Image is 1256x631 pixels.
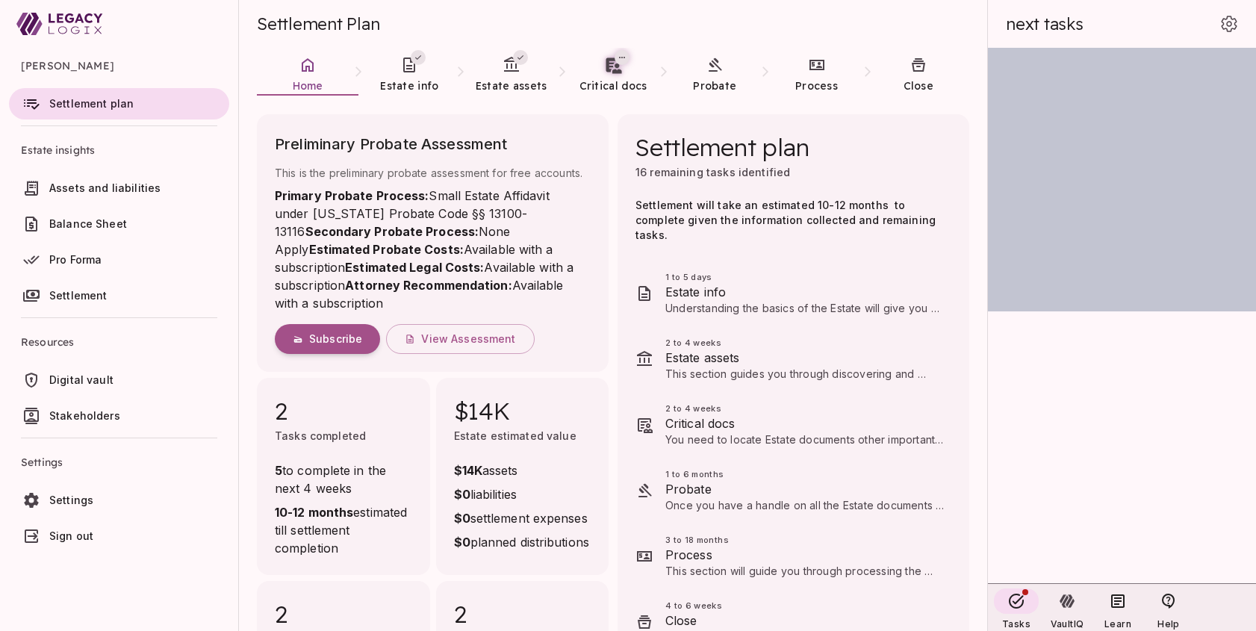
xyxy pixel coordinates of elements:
[257,13,379,34] span: Settlement Plan
[795,79,838,93] span: Process
[9,208,229,240] a: Balance Sheet
[49,181,161,194] span: Assets and liabilities
[1006,13,1084,34] span: next tasks
[693,79,736,93] span: Probate
[665,546,945,564] span: Process
[275,396,412,426] span: 2
[9,88,229,119] a: Settlement plan
[454,485,589,503] span: liabilities
[665,402,945,414] span: 2 to 4 weeks
[9,485,229,516] a: Settings
[9,364,229,396] a: Digital vault
[454,396,591,426] span: $14K
[665,468,945,480] span: 1 to 6 months
[618,523,969,589] div: 3 to 18 monthsProcessThis section will guide you through processing the Estate’s assets. Tasks re...
[635,199,939,241] span: Settlement will take an estimated 10-12 months to complete given the information collected and re...
[665,283,945,301] span: Estate info
[1002,618,1030,630] span: Tasks
[309,332,362,346] span: Subscribe
[49,217,127,230] span: Balance Sheet
[305,224,479,239] strong: Secondary Probate Process:
[21,444,217,480] span: Settings
[454,599,591,629] span: 2
[275,463,282,478] strong: 5
[49,529,93,542] span: Sign out
[665,414,945,432] span: Critical docs
[49,409,120,422] span: Stakeholders
[386,324,534,354] button: View Assessment
[635,166,790,178] span: 16 remaining tasks identified
[49,494,93,506] span: Settings
[9,400,229,432] a: Stakeholders
[579,79,647,93] span: Critical docs
[665,612,945,630] span: Close
[275,187,591,312] p: Small Estate Affidavit under [US_STATE] Probate Code §§ 13100-13116 None Apply Available with a s...
[436,378,609,575] div: $14KEstate estimated value$14Kassets$0liabilities$0settlement expenses$0planned distributions
[1051,618,1084,630] span: VaultIQ
[476,79,547,93] span: Estate assets
[275,461,412,497] span: to complete in the next 4 weeks
[9,244,229,276] a: Pro Forma
[293,79,323,93] span: Home
[665,600,945,612] span: 4 to 6 weeks
[1157,618,1179,630] span: Help
[275,324,380,354] button: Subscribe
[618,392,969,458] div: 2 to 4 weeksCritical docsYou need to locate Estate documents other important items to settle the ...
[275,188,429,203] strong: Primary Probate Process:
[454,509,589,527] span: settlement expenses
[665,301,945,316] p: Understanding the basics of the Estate will give you an early perspective on what’s in store for ...
[618,326,969,392] div: 2 to 4 weeksEstate assetsThis section guides you through discovering and documenting the deceased...
[275,503,412,557] span: estimated till settlement completion
[665,271,945,283] span: 1 to 5 days
[454,487,470,502] strong: $0
[454,461,589,479] span: assets
[454,535,470,550] strong: $0
[345,260,484,275] strong: Estimated Legal Costs:
[618,458,969,523] div: 1 to 6 monthsProbateOnce you have a handle on all the Estate documents and assets, you can make a...
[635,132,809,162] span: Settlement plan
[618,261,969,326] div: 1 to 5 daysEstate infoUnderstanding the basics of the Estate will give you an early perspective o...
[257,378,430,575] div: 2Tasks completed5to complete in the next 4 weeks10-12 monthsestimated till settlement completion
[1104,618,1131,630] span: Learn
[665,480,945,498] span: Probate
[665,433,943,506] span: You need to locate Estate documents other important items to settle the Estate, such as insurance...
[345,278,512,293] strong: Attorney Recommendation:
[275,599,412,629] span: 2
[665,349,945,367] span: Estate assets
[275,165,591,181] span: This is the preliminary probate assessment for free accounts.
[9,172,229,204] a: Assets and liabilities
[421,332,515,346] span: View Assessment
[454,533,589,551] span: planned distributions
[665,367,942,485] span: This section guides you through discovering and documenting the deceased's financial assets and l...
[49,289,108,302] span: Settlement
[49,253,102,266] span: Pro Forma
[21,324,217,360] span: Resources
[275,429,366,442] span: Tasks completed
[454,463,482,478] strong: $14K
[9,520,229,552] a: Sign out
[49,97,134,110] span: Settlement plan
[665,337,945,349] span: 2 to 4 weeks
[904,79,934,93] span: Close
[380,79,438,93] span: Estate info
[275,505,353,520] strong: 10-12 months
[665,534,945,546] span: 3 to 18 months
[21,132,217,168] span: Estate insights
[21,48,217,84] span: [PERSON_NAME]
[275,132,591,165] span: Preliminary Probate Assessment
[49,373,114,386] span: Digital vault
[309,242,464,257] strong: Estimated Probate Costs:
[454,429,576,442] span: Estate estimated value
[454,511,470,526] strong: $0
[9,280,229,311] a: Settlement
